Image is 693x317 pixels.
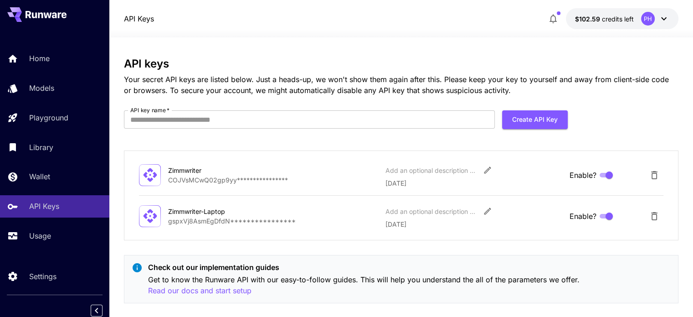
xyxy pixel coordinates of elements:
span: credits left [602,15,634,23]
div: Add an optional description or comment [385,166,476,175]
iframe: Chat Widget [647,273,693,317]
div: Add an optional description or comment [385,207,476,216]
div: PH [641,12,655,26]
button: Edit [479,162,496,178]
button: Collapse sidebar [91,305,103,317]
div: Zimmwriter [168,166,259,175]
button: $102.59029PH [566,8,678,29]
p: Settings [29,271,56,282]
p: Your secret API keys are listed below. Just a heads-up, we won't show them again after this. Plea... [124,74,678,96]
div: $102.59029 [575,14,634,24]
p: Models [29,83,54,94]
span: Enable? [570,170,596,181]
nav: breadcrumb [124,13,154,24]
button: Edit [479,203,496,219]
button: Read our docs and start setup [148,285,252,296]
h3: API keys [124,57,678,70]
span: Enable? [570,211,596,222]
p: [DATE] [385,178,562,188]
p: Get to know the Runware API with our easy-to-follow guides. This will help you understand the all... [148,274,671,296]
p: Playground [29,112,68,123]
p: Home [29,53,50,64]
label: API key name [130,106,169,114]
div: Zimmwriter-Laptop [168,207,259,216]
p: Wallet [29,171,50,182]
p: Usage [29,230,51,241]
button: Create API Key [502,110,568,129]
p: API Keys [29,201,59,212]
button: Delete API Key [645,166,663,184]
p: Library [29,142,53,153]
a: API Keys [124,13,154,24]
span: $102.59 [575,15,602,23]
button: Delete API Key [645,207,663,225]
p: [DATE] [385,219,562,229]
p: Check out our implementation guides [148,262,671,273]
